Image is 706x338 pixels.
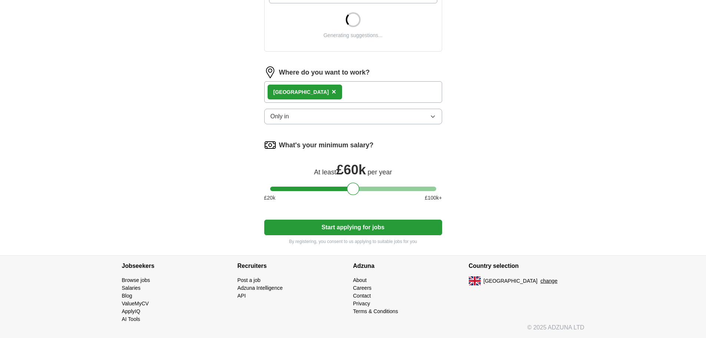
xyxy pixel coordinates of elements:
[122,301,149,306] a: ValueMyCV
[353,308,398,314] a: Terms & Conditions
[264,220,442,235] button: Start applying for jobs
[336,162,366,177] span: £ 60k
[122,277,150,283] a: Browse jobs
[332,86,336,98] button: ×
[484,277,538,285] span: [GEOGRAPHIC_DATA]
[353,301,370,306] a: Privacy
[264,66,276,78] img: location.png
[274,88,329,96] div: [GEOGRAPHIC_DATA]
[332,88,336,96] span: ×
[122,285,141,291] a: Salaries
[353,293,371,299] a: Contact
[122,308,140,314] a: ApplyIQ
[353,277,367,283] a: About
[264,109,442,124] button: Only in
[368,168,392,176] span: per year
[122,293,132,299] a: Blog
[238,285,283,291] a: Adzuna Intelligence
[264,139,276,151] img: salary.png
[469,256,584,276] h4: Country selection
[238,293,246,299] a: API
[279,140,374,150] label: What's your minimum salary?
[540,277,557,285] button: change
[353,285,372,291] a: Careers
[314,168,336,176] span: At least
[279,68,370,78] label: Where do you want to work?
[469,276,481,285] img: UK flag
[271,112,289,121] span: Only in
[425,194,442,202] span: £ 100 k+
[238,277,261,283] a: Post a job
[324,32,383,39] div: Generating suggestions...
[264,194,275,202] span: £ 20 k
[116,323,590,338] div: © 2025 ADZUNA LTD
[264,238,442,245] p: By registering, you consent to us applying to suitable jobs for you
[122,316,140,322] a: AI Tools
